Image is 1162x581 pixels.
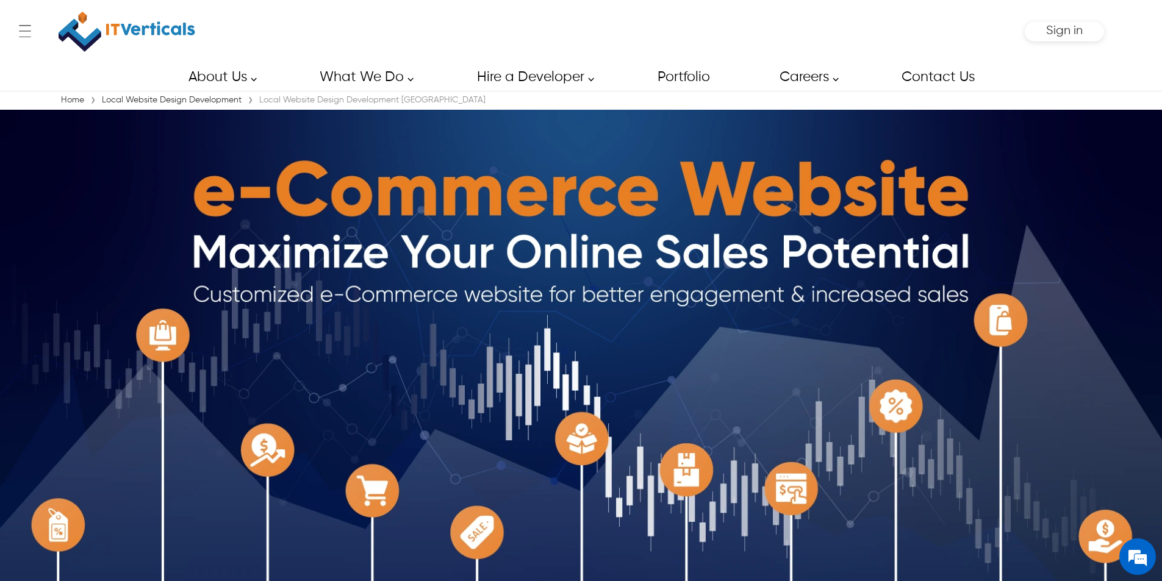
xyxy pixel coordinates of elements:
a: Local Website Design Development [99,96,245,104]
a: Careers [766,63,845,91]
div: Local Website Design Development [GEOGRAPHIC_DATA] [256,94,489,106]
a: What We Do [306,63,420,91]
a: Hire a Developer [463,63,601,91]
a: Home [58,96,87,104]
a: Contact Us [888,63,988,91]
span: › [90,92,96,109]
a: Sign in [1046,28,1083,36]
a: About Us [174,63,264,91]
a: Portfolio [644,63,723,91]
span: Sign in [1046,24,1083,37]
img: IT Verticals Inc [59,6,195,57]
span: › [248,92,253,109]
a: IT Verticals Inc [58,6,196,57]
